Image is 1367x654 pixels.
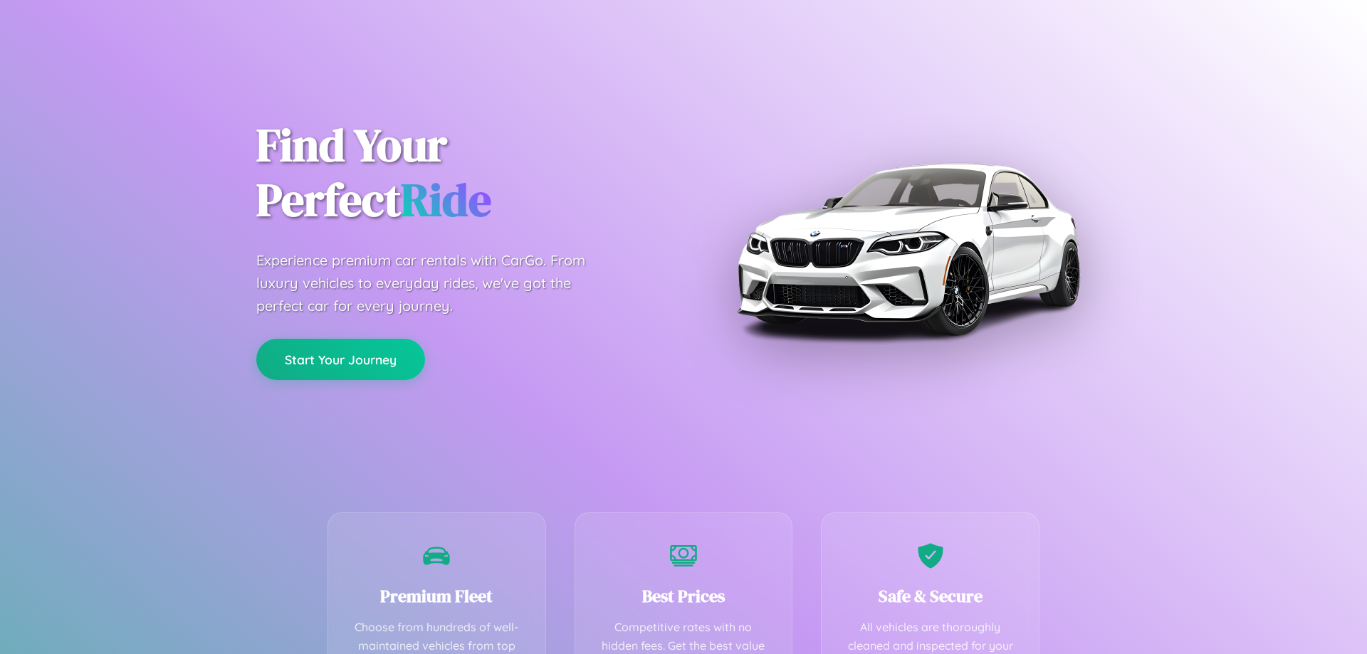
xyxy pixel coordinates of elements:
[256,249,612,317] p: Experience premium car rentals with CarGo. From luxury vehicles to everyday rides, we've got the ...
[843,584,1017,608] h3: Safe & Secure
[730,71,1086,427] img: Premium BMW car rental vehicle
[350,584,524,608] h3: Premium Fleet
[597,584,771,608] h3: Best Prices
[256,339,425,380] button: Start Your Journey
[401,169,491,231] span: Ride
[256,118,662,228] h1: Find Your Perfect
